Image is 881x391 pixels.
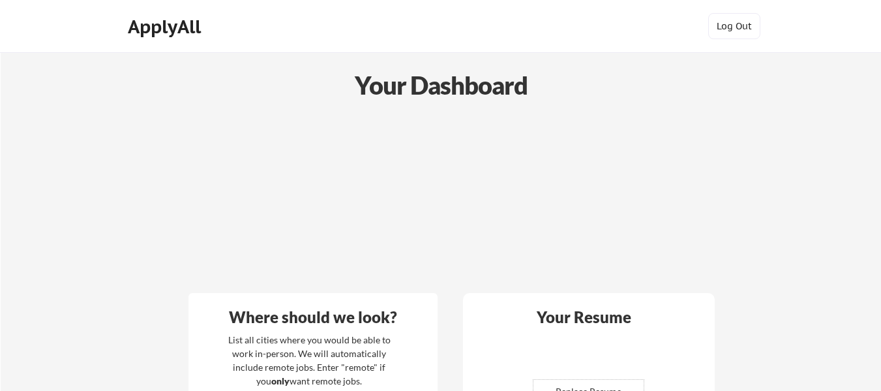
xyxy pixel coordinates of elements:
div: Your Resume [520,309,649,325]
div: List all cities where you would be able to work in-person. We will automatically include remote j... [220,333,399,388]
div: Your Dashboard [1,67,881,104]
div: Where should we look? [192,309,434,325]
strong: only [271,375,290,386]
div: ApplyAll [128,16,205,38]
button: Log Out [708,13,760,39]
